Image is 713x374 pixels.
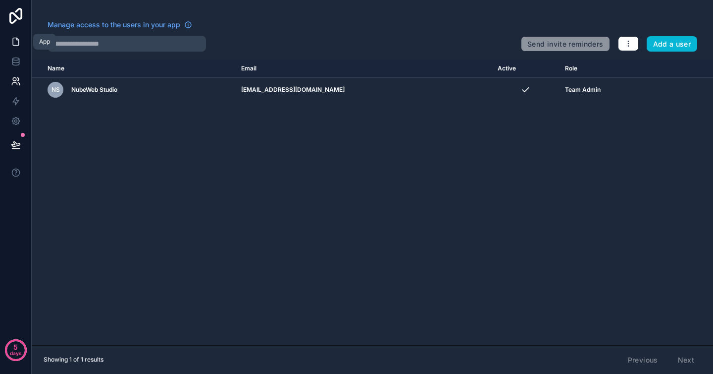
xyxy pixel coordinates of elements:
th: Role [559,60,664,78]
th: Email [235,60,492,78]
span: NubeWeb Studio [71,86,117,94]
span: Manage access to the users in your app [48,20,180,30]
span: Team Admin [565,86,601,94]
p: days [10,346,22,360]
span: Showing 1 of 1 results [44,356,103,364]
a: Manage access to the users in your app [48,20,192,30]
td: [EMAIL_ADDRESS][DOMAIN_NAME] [235,78,492,102]
span: NS [51,86,60,94]
th: Name [32,60,235,78]
div: scrollable content [32,60,713,345]
button: Add a user [647,36,698,52]
p: 5 [13,342,18,352]
div: App [39,38,50,46]
th: Active [492,60,559,78]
